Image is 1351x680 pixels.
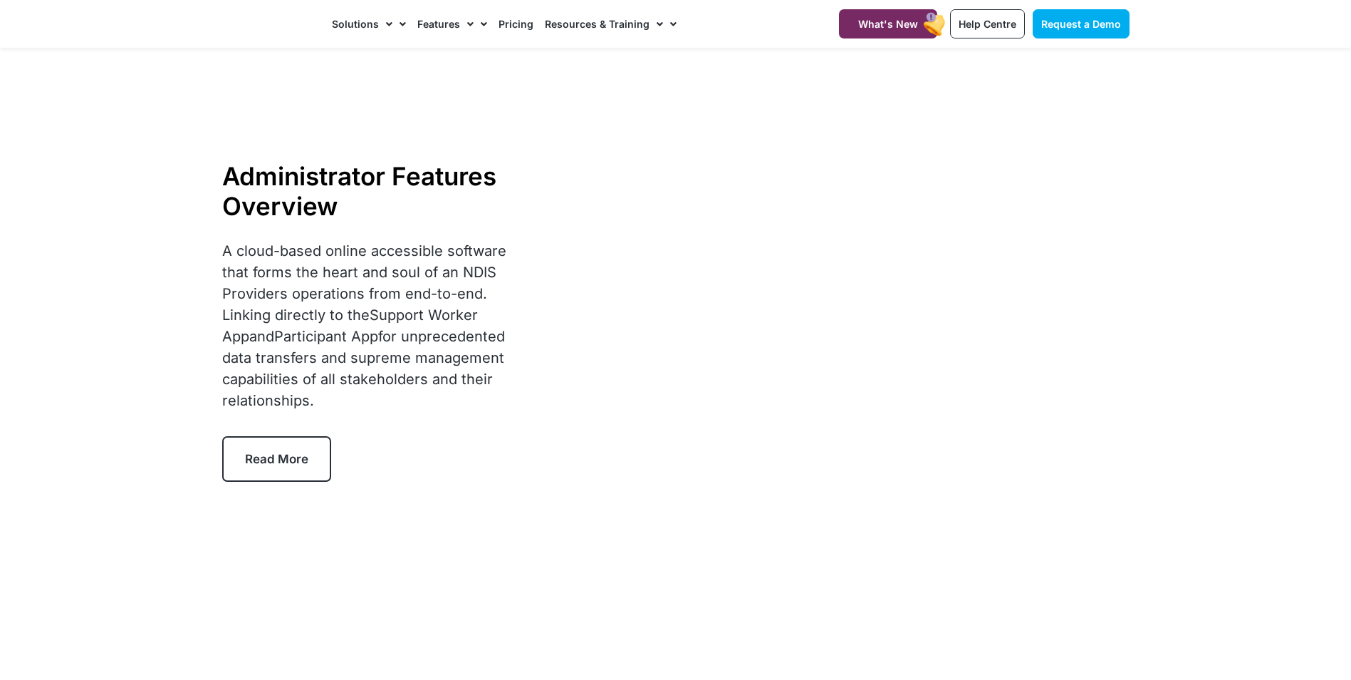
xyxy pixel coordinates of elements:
a: Request a Demo [1033,9,1130,38]
h1: Administrator Features Overview [222,161,531,221]
a: Help Centre [950,9,1025,38]
span: Help Centre [959,18,1016,30]
a: Participant App [274,328,378,345]
span: Read More [245,452,308,466]
a: Read More [222,436,331,482]
span: Request a Demo [1041,18,1121,30]
span: A cloud-based online accessible software that forms the heart and soul of an NDIS Providers opera... [222,242,506,409]
img: CareMaster Logo [222,14,318,35]
span: What's New [858,18,918,30]
a: What's New [839,9,937,38]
